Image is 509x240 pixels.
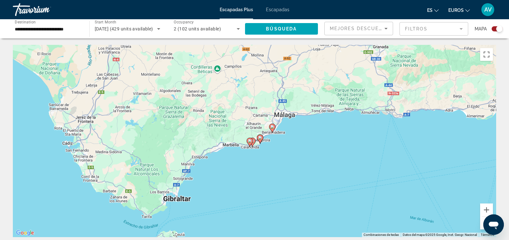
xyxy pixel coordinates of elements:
[266,7,289,12] a: Escapadas
[364,233,399,237] button: Combinaciones de teclas
[480,203,493,216] button: Ampliar
[13,1,77,18] a: Travorium
[266,26,297,31] span: Búsqueda
[330,26,394,31] span: Mejores descuentos
[245,23,318,35] button: Búsqueda
[95,26,153,31] span: [DATE] (429 units available)
[403,233,477,236] span: Datos del mapa ©2025 Google, Inst. Geogr. Nacional
[480,48,493,61] button: Cambiar a la vista en pantalla completa
[220,7,253,12] a: Escapadas Plus
[15,20,36,24] span: Destination
[483,214,504,235] iframe: Botón para iniciar la ventana de mensajería
[427,8,433,13] font: es
[479,3,496,16] button: Menú de usuario
[480,217,493,229] button: Reducir
[481,233,494,236] a: Términos (se abre en una nueva pestaña)
[448,8,464,13] font: euros
[475,24,487,33] span: Mapa
[95,20,116,24] span: Start Month
[174,26,221,31] span: 2 (102 units available)
[484,6,492,13] font: AV
[448,5,470,15] button: Cambiar moneda
[427,5,439,15] button: Cambiar idioma
[14,229,36,237] img: Google
[14,229,36,237] a: Abre esta zona en Google Maps (se abre en una nueva ventana)
[174,20,194,24] span: Occupancy
[399,22,468,36] button: Filter
[330,25,388,32] mat-select: Sort by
